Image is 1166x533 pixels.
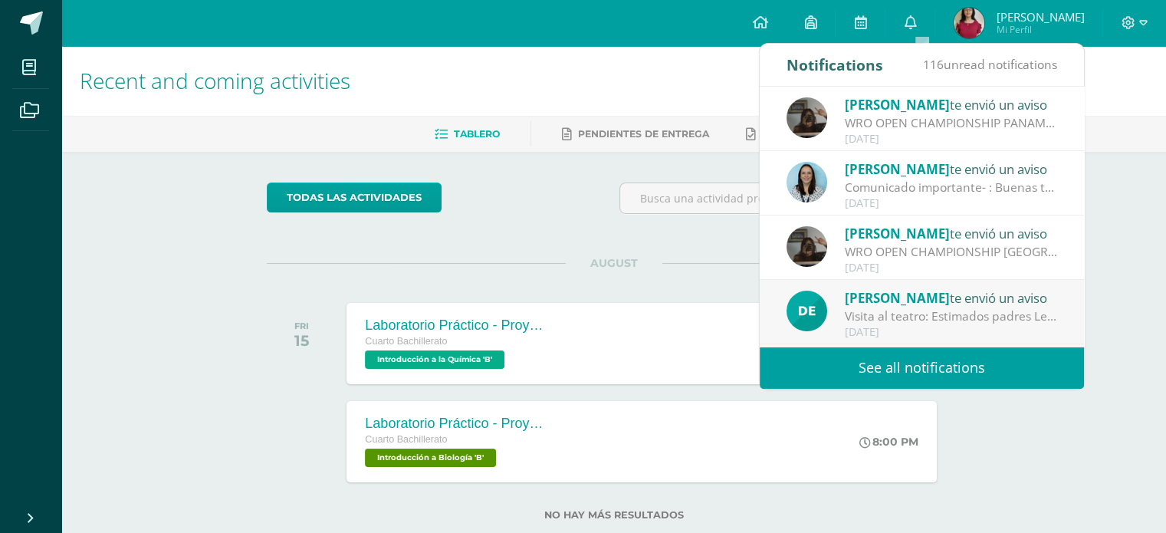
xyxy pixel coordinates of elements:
div: te envió un aviso [845,288,1058,308]
span: Pendientes de entrega [578,128,709,140]
span: unread notifications [923,56,1057,73]
span: [PERSON_NAME] [845,160,950,178]
div: te envió un aviso [845,94,1058,114]
img: 9fa0c54c0c68d676f2f0303209928c54.png [787,291,827,331]
img: 225096a26acfc1687bffe5cda17b4a42.png [787,97,827,138]
div: Visita al teatro: Estimados padres Les informamos sobre la actividad de la visita al teatro. Espe... [845,308,1058,325]
div: [DATE] [845,197,1058,210]
span: [PERSON_NAME] [845,289,950,307]
div: 8:00 PM [859,435,918,449]
a: todas las Actividades [267,183,442,212]
input: Busca una actividad próxima aquí... [620,183,960,213]
span: Mi Perfil [996,23,1084,36]
span: Tablero [454,128,500,140]
div: Notifications [787,44,883,86]
span: [PERSON_NAME] [845,225,950,242]
img: 8a3005469a8e920fdccaf29c4afd771f.png [954,8,984,38]
span: Introducción a la Química 'B' [365,350,504,369]
span: Cuarto Bachillerato [365,434,447,445]
div: Comunicado importante- : Buenas tardes estimados padres de familia, Les compartimos información i... [845,179,1058,196]
div: te envió un aviso [845,159,1058,179]
a: Entregadas [746,122,830,146]
div: [DATE] [845,326,1058,339]
div: [DATE] [845,262,1058,275]
a: Pendientes de entrega [562,122,709,146]
div: Laboratorio Práctico - Proyecto de Unidad [365,317,549,334]
a: Tablero [435,122,500,146]
span: [PERSON_NAME] [845,96,950,114]
div: 15 [294,331,309,350]
div: Laboratorio Práctico - Proyecto de Unidad [365,416,549,432]
span: AUGUST [566,256,662,270]
img: aed16db0a88ebd6752f21681ad1200a1.png [787,162,827,202]
div: FRI [294,321,309,331]
span: Introducción a Biología 'B' [365,449,496,467]
label: No hay más resultados [267,509,961,521]
a: See all notifications [760,347,1084,389]
div: te envió un aviso [845,223,1058,243]
span: Recent and coming activities [80,66,350,95]
span: Cuarto Bachillerato [365,336,447,347]
div: [DATE] [845,133,1058,146]
div: WRO OPEN CHAMPIONSHIP PANAMÁ 2025 : Adjuntamos documento con información importante [845,114,1058,132]
span: [PERSON_NAME] [996,9,1084,25]
div: WRO OPEN CHAMPIONSHIP PANAMÁ 2025 : Estimados padres de familia, adjuntamos información importart... [845,243,1058,261]
span: 116 [923,56,944,73]
img: 225096a26acfc1687bffe5cda17b4a42.png [787,226,827,267]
